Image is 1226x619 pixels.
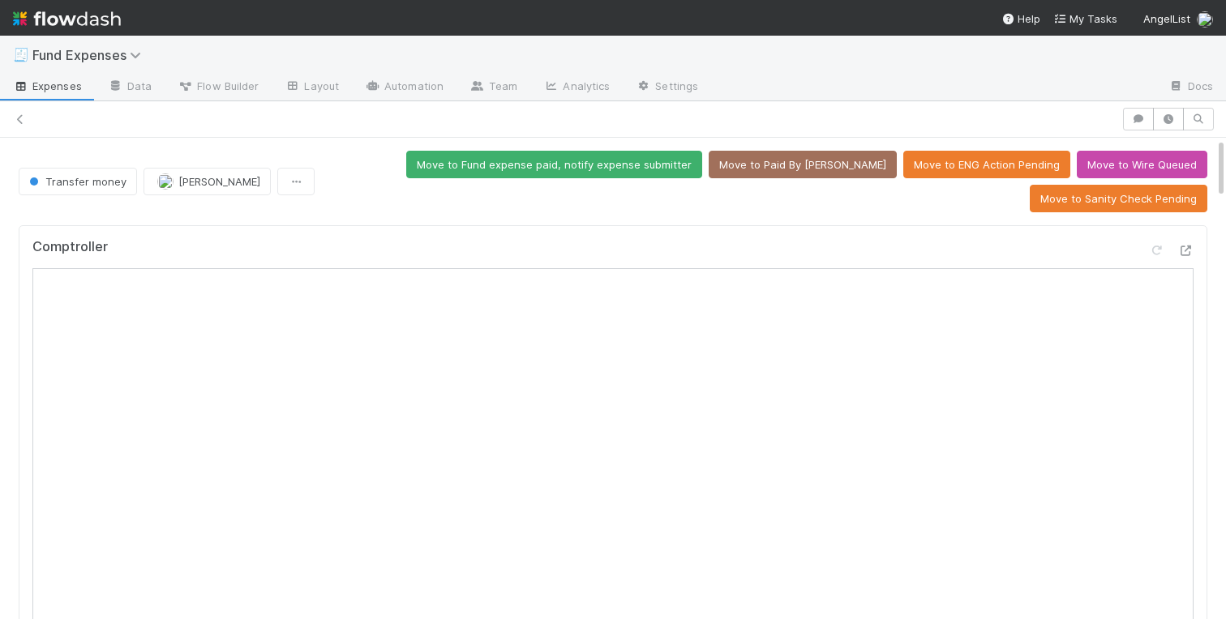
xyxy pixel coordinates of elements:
[13,78,82,94] span: Expenses
[1077,151,1207,178] button: Move to Wire Queued
[1053,12,1117,25] span: My Tasks
[623,75,711,100] a: Settings
[1030,185,1207,212] button: Move to Sanity Check Pending
[1155,75,1226,100] a: Docs
[1143,12,1190,25] span: AngelList
[903,151,1070,178] button: Move to ENG Action Pending
[406,151,702,178] button: Move to Fund expense paid, notify expense submitter
[144,168,271,195] button: [PERSON_NAME]
[530,75,623,100] a: Analytics
[352,75,457,100] a: Automation
[26,175,126,188] span: Transfer money
[709,151,897,178] button: Move to Paid By [PERSON_NAME]
[457,75,530,100] a: Team
[178,175,260,188] span: [PERSON_NAME]
[1053,11,1117,27] a: My Tasks
[178,78,259,94] span: Flow Builder
[32,47,149,63] span: Fund Expenses
[13,48,29,62] span: 🧾
[19,168,137,195] button: Transfer money
[272,75,352,100] a: Layout
[1001,11,1040,27] div: Help
[1197,11,1213,28] img: avatar_abca0ba5-4208-44dd-8897-90682736f166.png
[32,239,108,255] h5: Comptroller
[165,75,272,100] a: Flow Builder
[95,75,165,100] a: Data
[13,5,121,32] img: logo-inverted-e16ddd16eac7371096b0.svg
[157,173,174,190] img: avatar_abca0ba5-4208-44dd-8897-90682736f166.png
